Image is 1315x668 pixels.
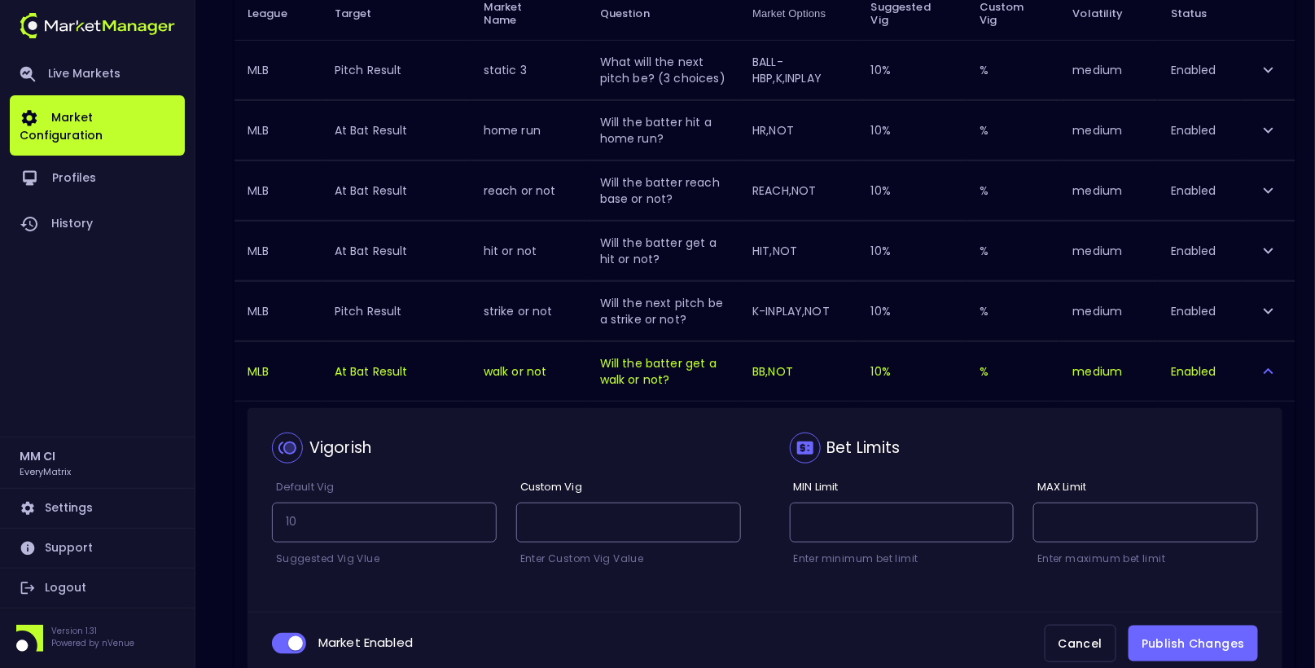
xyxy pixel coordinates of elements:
td: HR,NOT [739,100,857,160]
button: expand row [1255,358,1282,385]
a: Profiles [10,156,185,201]
td: walk or not [471,341,587,401]
td: Will the batter reach base or not? [587,160,740,220]
span: Enabled [1171,122,1216,138]
p: Powered by nVenue [51,637,134,649]
td: 10 % [858,221,967,280]
td: At Bat Result [322,341,471,401]
div: Vigorish [309,437,371,459]
th: MLB [235,341,322,401]
td: % [967,160,1060,220]
span: Enabled [1171,363,1216,380]
td: medium [1060,40,1158,99]
td: 10 % [858,40,967,99]
td: BB,NOT [739,341,857,401]
div: Bet Limits [827,437,901,459]
td: 10 % [858,100,967,160]
td: REACH,NOT [739,160,857,220]
td: % [967,281,1060,341]
label: Custom Vig [516,480,582,495]
p: Enter Custom Vig Value [516,551,741,567]
span: Target [335,7,393,21]
a: History [10,201,185,247]
td: Will the batter hit a home run? [587,100,740,160]
span: Custom Vig [980,1,1047,27]
p: Enter minimum bet limit [790,551,1015,567]
td: Will the next pitch be a strike or not? [587,281,740,341]
td: Will the batter get a walk or not? [587,341,740,401]
p: Version 1.31 [51,625,134,637]
button: expand row [1255,56,1282,84]
td: At Bat Result [322,221,471,280]
td: 10 % [858,341,967,401]
td: K-INPLAY,NOT [739,281,857,341]
th: MLB [235,40,322,99]
span: League [248,7,309,21]
a: Settings [10,489,185,528]
td: 10 % [858,160,967,220]
td: medium [1060,341,1158,401]
td: strike or not [471,281,587,341]
button: Publish Changes [1129,626,1258,662]
span: Suggested Vig [871,1,953,27]
td: Will the batter get a hit or not? [587,221,740,280]
td: reach or not [471,160,587,220]
a: Logout [10,569,185,608]
label: MAX Limit [1033,480,1086,495]
span: Market Name [484,1,574,27]
td: BALL-HBP,K,INPLAY [739,40,857,99]
td: At Bat Result [322,100,471,160]
img: logo [20,13,175,38]
td: % [967,100,1060,160]
span: Status [1171,4,1208,24]
button: Cancel [1045,625,1116,663]
span: Market Enabled [318,634,413,651]
span: Question [600,7,671,21]
td: medium [1060,160,1158,220]
label: Default Vig [272,480,334,495]
span: Enabled [1171,62,1216,78]
button: expand row [1255,116,1282,144]
button: expand row [1255,177,1282,204]
h3: EveryMatrix [20,465,71,477]
td: Pitch Result [322,40,471,99]
div: Version 1.31Powered by nVenue [10,625,185,652]
a: Market Configuration [10,95,185,156]
td: At Bat Result [322,160,471,220]
td: medium [1060,281,1158,341]
td: Pitch Result [322,281,471,341]
button: expand row [1255,237,1282,265]
td: HIT,NOT [739,221,857,280]
span: Enabled [1171,243,1216,259]
td: static 3 [471,40,587,99]
td: % [967,341,1060,401]
p: Enter maximum bet limit [1033,551,1258,567]
th: MLB [235,221,322,280]
span: Status [1171,4,1229,24]
button: expand row [1255,297,1282,325]
td: What will the next pitch be? (3 choices) [587,40,740,99]
td: % [967,40,1060,99]
h2: MM CI [20,447,55,465]
td: medium [1060,221,1158,280]
th: MLB [235,160,322,220]
span: Volatility [1073,7,1145,21]
label: MIN Limit [790,480,839,495]
td: medium [1060,100,1158,160]
a: Live Markets [10,53,185,95]
td: hit or not [471,221,587,280]
th: MLB [235,281,322,341]
span: Enabled [1171,303,1216,319]
p: Suggested Vig Vlue [272,551,497,567]
a: Support [10,529,185,568]
td: home run [471,100,587,160]
span: Enabled [1171,182,1216,199]
td: % [967,221,1060,280]
th: MLB [235,100,322,160]
td: 10 % [858,281,967,341]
